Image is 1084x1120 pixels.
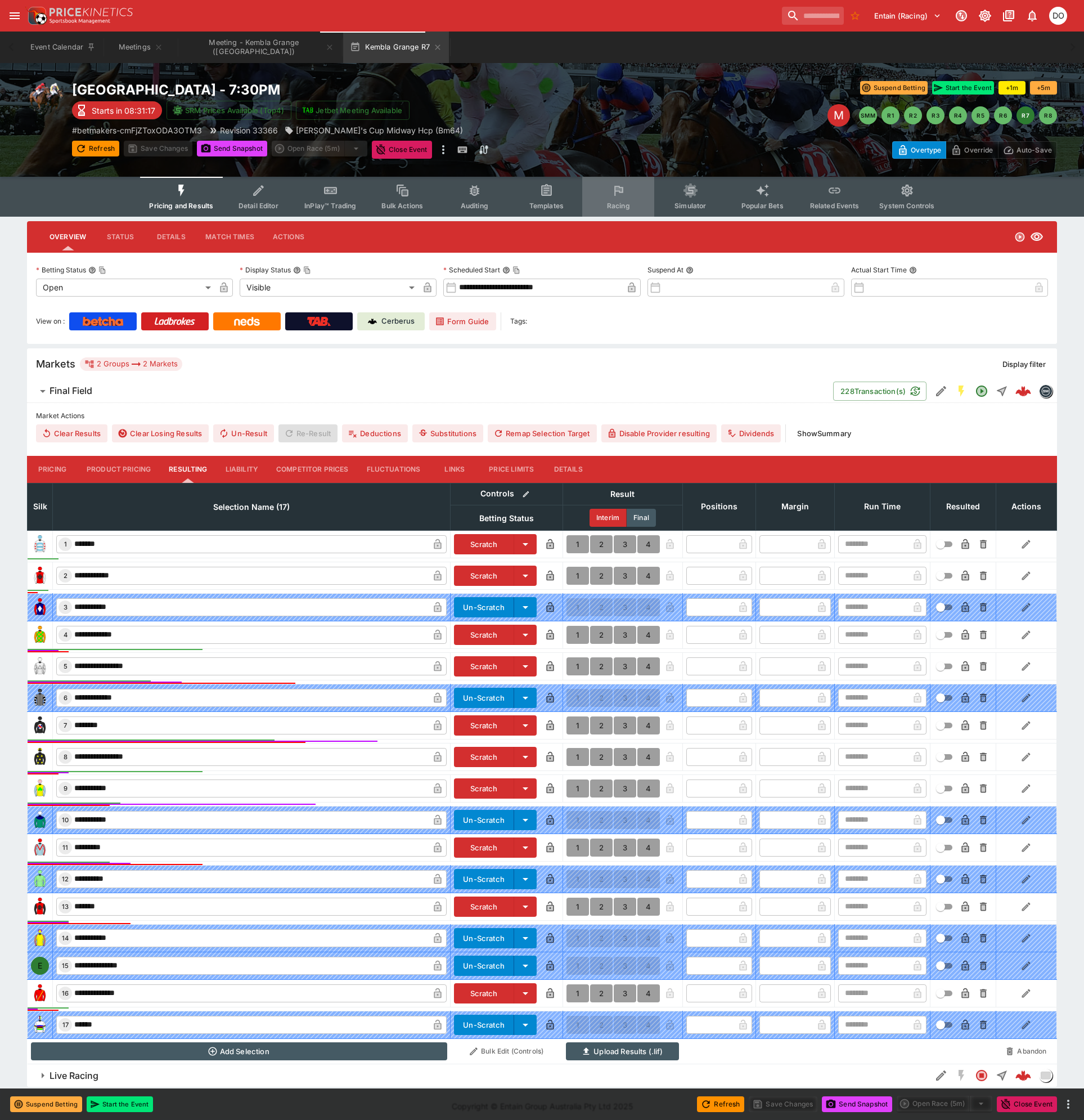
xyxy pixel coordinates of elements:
[60,1021,71,1029] span: 17
[454,837,514,858] button: Scratch
[429,456,480,483] button: Links
[61,662,70,670] span: 5
[637,984,660,1002] button: 4
[590,535,613,553] button: 2
[879,201,934,210] span: System Controls
[1040,385,1052,397] img: betmakers
[614,716,636,734] button: 3
[27,1064,931,1087] button: Live Racing
[220,124,278,136] p: Revision 33366
[60,989,71,997] span: 16
[566,898,589,916] button: 1
[827,104,850,127] div: Edit Meeting
[741,201,784,210] span: Popular Bets
[61,753,70,761] span: 8
[72,141,119,156] button: Refresh
[304,201,356,210] span: InPlay™ Trading
[607,201,630,210] span: Racing
[84,357,178,371] div: 2 Groups 2 Markets
[31,811,49,829] img: runner 10
[992,1065,1012,1086] button: Straight
[358,456,430,483] button: Fluctuations
[637,748,660,766] button: 4
[686,266,694,274] button: Suspend At
[1015,383,1031,399] div: 972fa5af-408f-44d9-bd32-4479bb55cefd
[197,141,267,156] button: Send Snapshot
[543,456,593,483] button: Details
[904,106,922,124] button: R2
[502,266,510,274] button: Scheduled StartCopy To Clipboard
[590,509,627,527] button: Interim
[590,748,613,766] button: 2
[1040,1069,1052,1082] img: liveracing
[590,839,613,857] button: 2
[36,357,75,370] h5: Markets
[60,875,71,883] span: 12
[461,201,488,210] span: Auditing
[61,572,70,580] span: 2
[1015,383,1031,399] img: logo-cerberus--red.svg
[1012,380,1034,402] a: 972fa5af-408f-44d9-bd32-4479bb55cefd
[293,266,301,274] button: Display StatusCopy To Clipboard
[590,716,613,734] button: 2
[614,535,636,553] button: 3
[846,7,864,25] button: No Bookmarks
[60,934,71,942] span: 14
[25,5,47,27] img: PriceKinetics Logo
[454,956,514,976] button: Un-Scratch
[140,177,943,217] div: Event type filters
[213,424,273,442] button: Un-Result
[1049,7,1067,25] div: Daniel Olerenshaw
[590,984,613,1002] button: 2
[637,839,660,857] button: 4
[931,1065,951,1086] button: Edit Detail
[28,483,53,530] th: Silk
[31,535,49,553] img: runner 1
[87,1096,153,1112] button: Start the Event
[50,385,92,397] h6: Final Field
[454,566,514,586] button: Scratch
[590,779,613,798] button: 2
[454,810,514,830] button: Un-Scratch
[31,626,49,644] img: runner 4
[488,424,597,442] button: Remap Selection Target
[272,141,367,156] div: split button
[512,266,520,274] button: Copy To Clipboard
[31,870,49,888] img: runner 12
[381,201,423,210] span: Bulk Actions
[614,626,636,644] button: 3
[31,657,49,675] img: runner 5
[368,317,377,326] img: Cerberus
[60,844,70,852] span: 11
[1016,106,1034,124] button: R7
[263,223,314,250] button: Actions
[146,223,196,250] button: Details
[563,483,682,505] th: Result
[296,101,410,120] button: Jetbet Meeting Available
[897,1096,992,1112] div: split button
[62,540,69,548] span: 1
[992,381,1012,401] button: Straight
[860,81,928,95] button: Suspend Betting
[454,625,514,645] button: Scratch
[454,1015,514,1035] button: Un-Scratch
[78,456,160,483] button: Product Pricing
[454,688,514,708] button: Un-Scratch
[167,101,291,120] button: SRM Prices Available (Top4)
[614,748,636,766] button: 3
[285,124,463,136] div: Cobby's Cup Midway Hcp (Bm64)
[149,201,213,210] span: Pricing and Results
[95,223,146,250] button: Status
[946,141,998,159] button: Override
[31,567,49,585] img: runner 2
[27,81,63,117] img: horse_racing.png
[154,317,195,326] img: Ladbrokes
[454,869,514,889] button: Un-Scratch
[10,1096,82,1112] button: Suspend Betting
[637,898,660,916] button: 4
[529,201,564,210] span: Templates
[88,266,96,274] button: Betting StatusCopy To Clipboard
[930,483,996,530] th: Resulted
[454,715,514,736] button: Scratch
[443,265,500,275] p: Scheduled Start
